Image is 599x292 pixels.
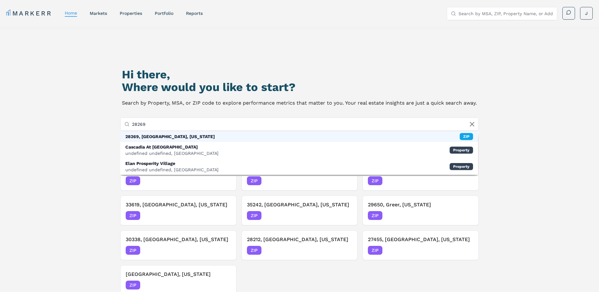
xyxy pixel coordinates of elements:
[368,176,382,185] span: ZIP
[125,167,219,173] div: undefined undefined, [GEOGRAPHIC_DATA]
[120,142,478,158] div: Property: Cascadia At Highland Creek
[125,144,219,150] div: Cascadia At [GEOGRAPHIC_DATA]
[362,230,479,260] button: 27455, [GEOGRAPHIC_DATA], [US_STATE]ZIP[DATE]
[65,10,77,15] a: home
[217,282,231,288] span: [DATE]
[90,11,107,16] a: markets
[368,246,382,255] span: ZIP
[126,246,140,255] span: ZIP
[338,178,352,184] span: [DATE]
[368,211,382,220] span: ZIP
[6,9,52,18] a: MARKERR
[125,160,219,167] div: Elan Prosperity Village
[450,147,473,154] div: Property
[122,99,477,107] p: Search by Property, MSA, or ZIP code to explore performance metrics that matter to you. Your real...
[217,178,231,184] span: [DATE]
[132,118,475,131] input: Search by MSA, ZIP, Property Name, or Address
[242,230,358,260] button: 28212, [GEOGRAPHIC_DATA], [US_STATE]ZIP[DATE]
[126,176,140,185] span: ZIP
[120,158,478,175] div: Property: Elan Prosperity Village
[217,247,231,253] span: [DATE]
[460,133,473,140] div: ZIP
[120,11,142,16] a: properties
[362,196,479,225] button: 29650, Greer, [US_STATE]ZIP[DATE]
[126,211,140,220] span: ZIP
[458,7,553,20] input: Search by MSA, ZIP, Property Name, or Address
[120,161,237,191] button: 28270, [GEOGRAPHIC_DATA], [US_STATE]ZIP[DATE]
[217,212,231,219] span: [DATE]
[125,150,219,156] div: undefined undefined, [GEOGRAPHIC_DATA]
[120,131,478,175] div: Suggestions
[247,246,261,255] span: ZIP
[459,178,473,184] span: [DATE]
[122,81,477,94] h2: Where would you like to start?
[368,201,473,209] h3: 29650, Greer, [US_STATE]
[120,196,237,225] button: 33619, [GEOGRAPHIC_DATA], [US_STATE]ZIP[DATE]
[155,11,173,16] a: Portfolio
[459,247,473,253] span: [DATE]
[186,11,203,16] a: reports
[247,211,261,220] span: ZIP
[338,247,352,253] span: [DATE]
[580,7,593,20] button: J
[126,201,231,209] h3: 33619, [GEOGRAPHIC_DATA], [US_STATE]
[247,236,352,243] h3: 28212, [GEOGRAPHIC_DATA], [US_STATE]
[585,10,588,16] span: J
[125,133,215,140] div: 28269, [GEOGRAPHIC_DATA], [US_STATE]
[247,176,261,185] span: ZIP
[120,230,237,260] button: 30338, [GEOGRAPHIC_DATA], [US_STATE]ZIP[DATE]
[126,281,140,289] span: ZIP
[242,196,358,225] button: 35242, [GEOGRAPHIC_DATA], [US_STATE]ZIP[DATE]
[338,212,352,219] span: [DATE]
[120,131,478,142] div: ZIP: 28269, Charlotte, North Carolina
[450,163,473,170] div: Property
[368,236,473,243] h3: 27455, [GEOGRAPHIC_DATA], [US_STATE]
[459,212,473,219] span: [DATE]
[247,201,352,209] h3: 35242, [GEOGRAPHIC_DATA], [US_STATE]
[126,236,231,243] h3: 30338, [GEOGRAPHIC_DATA], [US_STATE]
[126,271,231,278] h3: [GEOGRAPHIC_DATA], [US_STATE]
[122,68,477,81] h1: Hi there,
